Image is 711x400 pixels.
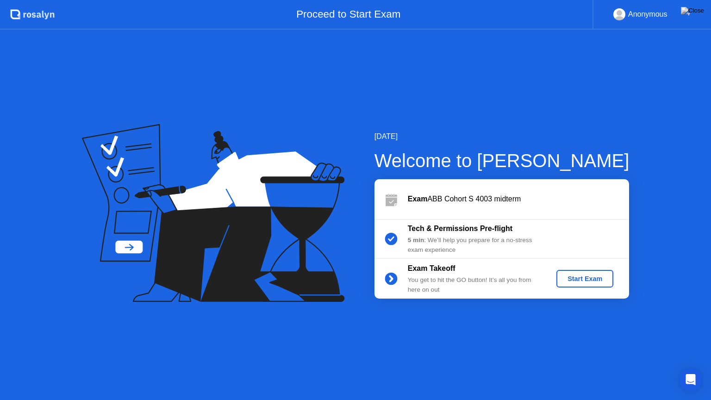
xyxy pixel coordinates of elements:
button: Start Exam [556,270,613,287]
div: ABB Cohort S 4003 midterm [408,194,629,205]
div: Welcome to [PERSON_NAME] [374,147,630,175]
img: Close [681,7,704,14]
b: Exam [408,195,428,203]
div: Open Intercom Messenger [680,369,702,391]
div: You get to hit the GO button! It’s all you from here on out [408,275,541,294]
b: Tech & Permissions Pre-flight [408,225,512,232]
div: [DATE] [374,131,630,142]
b: 5 min [408,237,424,244]
b: Exam Takeoff [408,264,455,272]
div: Anonymous [628,8,667,20]
div: Start Exam [560,275,610,282]
div: : We’ll help you prepare for a no-stress exam experience [408,236,541,255]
